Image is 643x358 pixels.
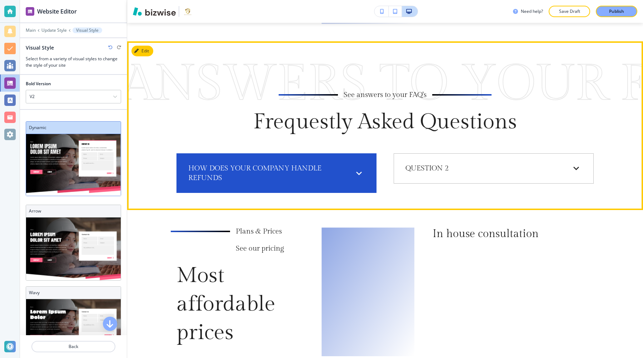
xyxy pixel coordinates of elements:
[31,341,115,352] button: Back
[29,290,118,296] h3: Wavy
[76,28,99,33] p: Visual Style
[98,92,368,100] div: 3 Elements-Adult Class
[549,6,590,17] button: Save Draft
[95,234,368,242] div: 3 Elements - Adult Fitness Class
[11,174,45,181] button: View details
[11,164,35,172] time: 5:30 PM
[37,7,77,16] h2: Website Editor
[11,92,35,99] time: 9:00 AM
[433,227,539,241] p: In house consultation
[26,56,121,68] h3: Select from a variety of visual styles to change the style of your site
[482,304,504,312] button: Sign Up
[39,304,62,311] time: 9:30 PM
[11,304,35,311] time: 8:30 AM
[11,234,35,241] time: 8:00 AM
[26,81,51,87] h2: Bold Version
[30,93,35,100] h4: V2
[430,95,446,99] span: (substitute)
[11,303,75,312] span: – PDT
[183,159,370,187] div: How does your company handle refunds
[176,261,304,347] p: Most affordable prices
[609,8,624,15] p: Publish
[38,164,61,172] time: 6:30 PM
[188,164,345,183] p: How does your company handle refunds
[11,92,78,100] span: – PDT
[11,128,78,136] span: – PDT
[236,227,284,236] p: Plans & Prices
[482,164,504,172] button: Sign Up
[11,244,45,251] button: View details
[476,8,504,16] button: My Account
[379,128,454,138] div: [PERSON_NAME]
[379,92,454,102] div: [PERSON_NAME]
[26,7,34,16] img: editor icon
[26,44,54,51] h2: Visual Style
[98,128,368,136] div: 3 Elements Adult class
[26,28,36,33] button: Main
[39,234,63,241] time: 9:00 AM
[26,205,121,281] div: ArrowArrow
[41,128,64,135] time: 1:00 PM
[405,164,449,173] p: Question 2
[482,234,504,242] button: Sign Up
[379,234,454,251] div: [PERSON_NAME]
[236,244,284,253] p: See our pricing
[182,6,194,17] img: Your Logo
[558,8,581,15] p: Save Draft
[17,174,45,181] span: View details
[11,234,75,242] span: – PDT
[11,164,74,172] span: – PDT
[26,134,121,196] img: Dynamic
[379,303,454,313] div: [PERSON_NAME]
[73,27,102,33] button: Visual Style
[95,303,368,312] div: 3 Elements Adult class
[379,164,454,181] div: [PERSON_NAME]
[29,124,118,131] h3: Dynamic
[131,46,153,56] button: Edit
[32,343,115,350] p: Back
[133,7,176,16] img: Bizwise Logo
[26,218,121,280] img: Arrow
[39,92,66,99] time: 10:00 AM
[253,108,517,136] p: Frequestly Asked Questions
[596,6,637,17] button: Publish
[17,244,45,251] span: View details
[400,159,588,178] div: Question 2
[344,91,427,99] p: See answers to your FAQ's
[11,128,38,135] time: 12:00 PM
[29,208,118,214] h3: Arrow
[521,8,543,15] h3: Need help?
[482,92,504,100] button: Sign Up
[41,28,67,33] button: Update Style
[11,7,476,17] span: Find a Class
[482,128,504,136] button: Sign Up
[94,164,368,172] div: 3 Elements - Adult Fitness Class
